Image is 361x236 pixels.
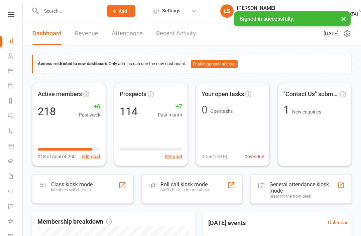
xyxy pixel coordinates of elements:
[37,217,112,227] span: Membership breakdown
[120,89,146,99] span: Prospects
[245,153,264,160] span: 0 overdue
[269,194,337,199] div: Great for the front desk
[156,22,196,45] a: Recent Activity
[328,219,348,227] a: Calendar
[38,61,109,66] strong: Access restricted to new dashboard:
[160,188,209,192] div: Staff check-in for members
[8,214,23,229] a: What's New
[119,8,127,14] span: Add
[8,34,23,49] a: Dashboard
[8,49,23,64] a: People
[38,89,82,99] span: Active members
[38,106,56,117] div: 218
[8,94,23,109] a: Reports
[160,181,209,188] div: Roll call kiosk mode
[38,153,76,160] span: 218 of goal of 250
[158,102,182,111] span: +7
[338,11,350,26] button: ×
[75,22,98,45] a: Revenue
[82,153,100,160] button: Edit goal
[202,153,227,160] span: 0 Due [DATE]
[283,89,339,99] span: "Contact Us" submissions
[292,109,321,114] span: New enquiries
[112,22,143,45] a: Attendance
[202,89,244,99] span: Your open tasks
[191,60,238,68] button: Enable general access
[220,4,234,18] div: LS
[79,102,100,111] span: +6
[107,5,135,17] button: Add
[165,153,182,160] button: Set goal
[120,106,138,117] div: 114
[237,11,358,17] div: Traditional Brazilian Jiu Jitsu School [GEOGRAPHIC_DATA]
[39,6,98,16] input: Search...
[210,108,233,114] span: Open tasks
[32,22,62,45] a: Dashboard
[237,5,358,11] div: [PERSON_NAME]
[8,64,23,79] a: Calendar
[8,79,23,94] a: Payments
[162,3,180,18] span: Settings
[158,111,182,119] span: Past month
[38,60,346,68] div: Only admins can see the new dashboard.
[283,103,292,116] span: 1
[203,217,251,229] h3: [DATE] events
[269,181,337,194] div: General attendance kiosk mode
[202,104,208,115] div: 0
[324,30,339,38] span: [DATE]
[240,16,294,22] span: Signed in successfully.
[51,188,93,192] div: Members self check-in
[8,139,23,154] a: Product Sales
[51,181,93,188] div: Class kiosk mode
[79,111,100,119] span: Past week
